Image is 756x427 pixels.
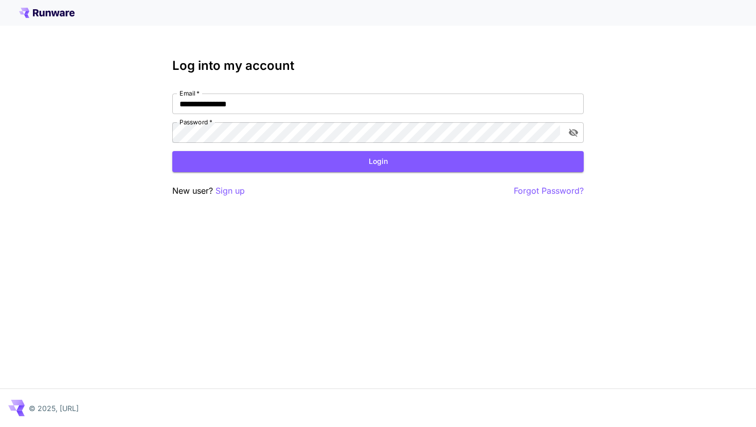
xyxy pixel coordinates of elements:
[215,184,245,197] button: Sign up
[514,184,584,197] button: Forgot Password?
[29,403,79,414] p: © 2025, [URL]
[172,184,245,197] p: New user?
[179,89,200,98] label: Email
[564,123,583,142] button: toggle password visibility
[172,151,584,172] button: Login
[172,59,584,73] h3: Log into my account
[179,118,212,126] label: Password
